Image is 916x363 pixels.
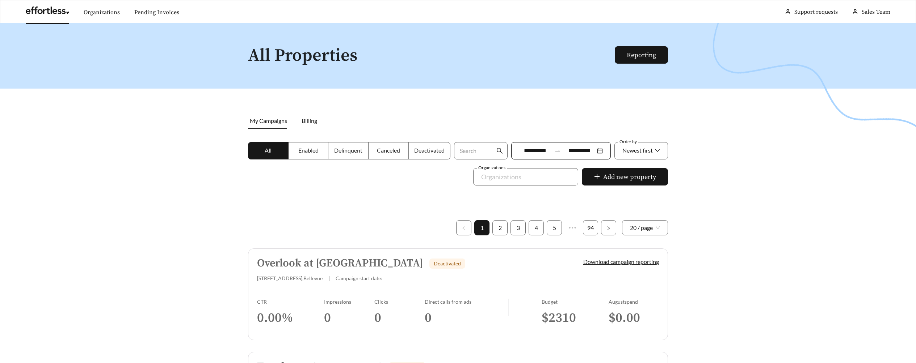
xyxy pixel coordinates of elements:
[248,46,615,65] h1: All Properties
[265,147,272,154] span: All
[324,299,374,305] div: Impressions
[257,310,324,326] h3: 0.00 %
[425,310,508,326] h3: 0
[601,220,616,235] li: Next Page
[583,220,598,235] li: 94
[334,147,362,154] span: Delinquent
[328,275,330,281] span: |
[583,258,659,265] a: Download campaign reporting
[609,310,659,326] h3: $ 0.00
[134,9,179,16] a: Pending Invoices
[336,275,382,281] span: Campaign start date:
[606,226,611,230] span: right
[414,147,445,154] span: Deactivated
[456,220,471,235] button: left
[529,221,543,235] a: 4
[493,221,507,235] a: 2
[862,8,890,16] span: Sales Team
[627,51,656,59] a: Reporting
[84,9,120,16] a: Organizations
[511,221,525,235] a: 3
[547,220,562,235] li: 5
[565,220,580,235] li: Next 5 Pages
[594,173,600,181] span: plus
[425,299,508,305] div: Direct calls from ads
[601,220,616,235] button: right
[462,226,466,230] span: left
[609,299,659,305] div: August spend
[510,220,526,235] li: 3
[298,147,319,154] span: Enabled
[630,221,660,235] span: 20 / page
[250,117,287,124] span: My Campaigns
[257,299,324,305] div: CTR
[542,299,609,305] div: Budget
[794,8,838,16] a: Support requests
[474,220,489,235] li: 1
[377,147,400,154] span: Canceled
[248,248,668,340] a: Overlook at [GEOGRAPHIC_DATA]Deactivated[STREET_ADDRESS],Bellevue|Campaign start date:Download ca...
[583,221,598,235] a: 94
[554,148,561,154] span: to
[434,260,461,266] span: Deactivated
[565,220,580,235] span: •••
[582,168,668,185] button: plusAdd new property
[456,220,471,235] li: Previous Page
[542,310,609,326] h3: $ 2310
[603,172,656,182] span: Add new property
[492,220,508,235] li: 2
[374,310,425,326] h3: 0
[554,148,561,154] span: swap-right
[547,221,562,235] a: 5
[257,257,423,269] h5: Overlook at [GEOGRAPHIC_DATA]
[475,221,489,235] a: 1
[508,299,509,316] img: line
[615,46,668,64] button: Reporting
[257,275,323,281] span: [STREET_ADDRESS] , Bellevue
[374,299,425,305] div: Clicks
[529,220,544,235] li: 4
[496,148,503,154] span: search
[302,117,317,124] span: Billing
[622,147,653,154] span: Newest first
[324,310,374,326] h3: 0
[622,220,668,235] div: Page Size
